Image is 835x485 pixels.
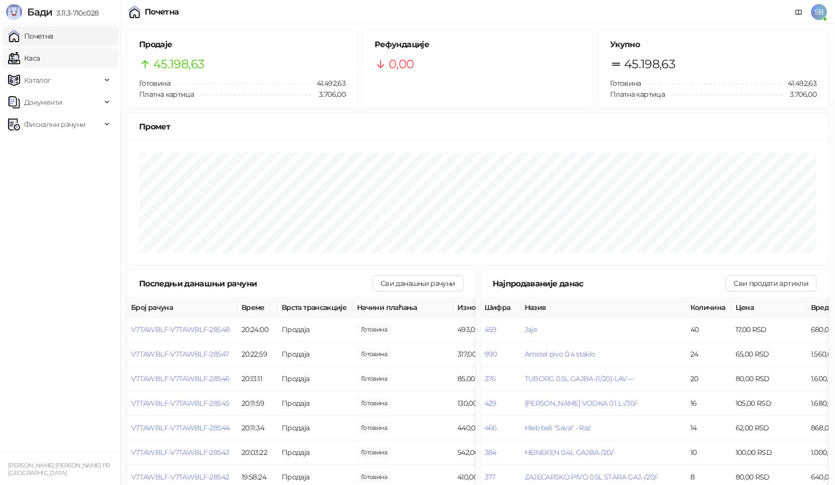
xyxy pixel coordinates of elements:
td: 20:11:59 [237,391,278,416]
button: 990 [485,350,497,359]
span: 542,00 [357,447,391,458]
span: [PERSON_NAME] VODKA 0.1 L-/30/- [525,399,638,408]
button: 376 [485,374,496,383]
span: 3.706,00 [312,89,345,100]
span: 3.11.3-710c028 [52,9,98,18]
button: Jaje [525,325,537,334]
th: Износ [453,298,529,317]
td: 20:24:00 [237,317,278,342]
div: Промет [139,120,816,133]
th: Врста трансакције [278,298,353,317]
button: V7TAWBLF-V7TAWBLF-28545 [131,399,229,408]
td: Продаја [278,391,353,416]
span: Бади [27,6,52,18]
td: 105,00 RSD [732,391,807,416]
td: Продаја [278,416,353,440]
th: Шифра [481,298,521,317]
td: 440,00 RSD [453,416,529,440]
button: V7TAWBLF-V7TAWBLF-28543 [131,448,229,457]
td: 14 [686,416,732,440]
td: 20:22:59 [237,342,278,367]
td: 10 [686,440,732,465]
td: 20:03:22 [237,440,278,465]
button: 377 [485,472,496,481]
td: 16 [686,391,732,416]
td: 24 [686,342,732,367]
td: 317,00 RSD [453,342,529,367]
td: 493,00 RSD [453,317,529,342]
button: ZAJECARSKO PIVO 0.5L STARA GAJ.-/20/- [525,472,658,481]
button: V7TAWBLF-V7TAWBLF-28542 [131,472,229,481]
h5: Рефундације [375,39,581,51]
a: Документација [791,4,807,20]
td: 20:13:11 [237,367,278,391]
span: 45.198,63 [153,55,204,74]
td: Продаја [278,317,353,342]
th: Начини плаћања [353,298,453,317]
td: 130,00 RSD [453,391,529,416]
small: [PERSON_NAME] [PERSON_NAME] PR [GEOGRAPHIC_DATA] [8,462,110,476]
button: V7TAWBLF-V7TAWBLF-28548 [131,325,229,334]
button: Сви продати артикли [726,275,816,291]
span: Каталог [24,70,51,90]
span: Платна картица [139,90,194,99]
button: Amstel pivo 0.4 staklo [525,350,595,359]
td: 17,00 RSD [732,317,807,342]
span: Документи [24,92,62,112]
div: Почетна [145,8,179,16]
td: 20 [686,367,732,391]
span: 3.706,00 [783,89,816,100]
button: 384 [485,448,497,457]
span: 45.198,63 [624,55,675,74]
td: 62,00 RSD [732,416,807,440]
span: 410,00 [357,471,391,482]
th: Назив [521,298,686,317]
button: TUBORG 0.5L GAJBA-(1/20)-LAV--- [525,374,634,383]
td: 100,00 RSD [732,440,807,465]
th: Време [237,298,278,317]
span: 0,00 [389,55,414,74]
th: Цена [732,298,807,317]
span: 130,00 [357,398,391,409]
span: Hleb beli "Sava" - Raž [525,423,591,432]
div: Најпродаваније данас [493,277,726,290]
td: 65,00 RSD [732,342,807,367]
td: 20:11:34 [237,416,278,440]
span: Готовина [610,79,641,88]
span: Фискални рачуни [24,114,85,134]
button: V7TAWBLF-V7TAWBLF-28547 [131,350,228,359]
span: Готовина [139,79,170,88]
span: 41.492,63 [781,78,816,89]
button: Сви данашњи рачуни [373,275,463,291]
span: Платна картица [610,90,665,99]
th: Број рачуна [127,298,237,317]
span: 85,00 [357,373,391,384]
td: 40 [686,317,732,342]
h5: Продаје [139,39,345,51]
h5: Укупно [610,39,816,51]
button: 459 [485,325,497,334]
button: 429 [485,399,497,408]
button: 466 [485,423,497,432]
div: Последњи данашњи рачуни [139,277,373,290]
span: V7TAWBLF-V7TAWBLF-28544 [131,423,229,432]
span: 493,00 [357,324,391,335]
span: 41.492,63 [310,78,345,89]
span: 440,00 [357,422,391,433]
td: 80,00 RSD [732,367,807,391]
td: 542,00 RSD [453,440,529,465]
button: HEINEKEN 0.4L GAJBA-/20/- [525,448,615,457]
td: Продаја [278,367,353,391]
a: Почетна [8,26,53,46]
td: Продаја [278,440,353,465]
span: V7TAWBLF-V7TAWBLF-28546 [131,374,229,383]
